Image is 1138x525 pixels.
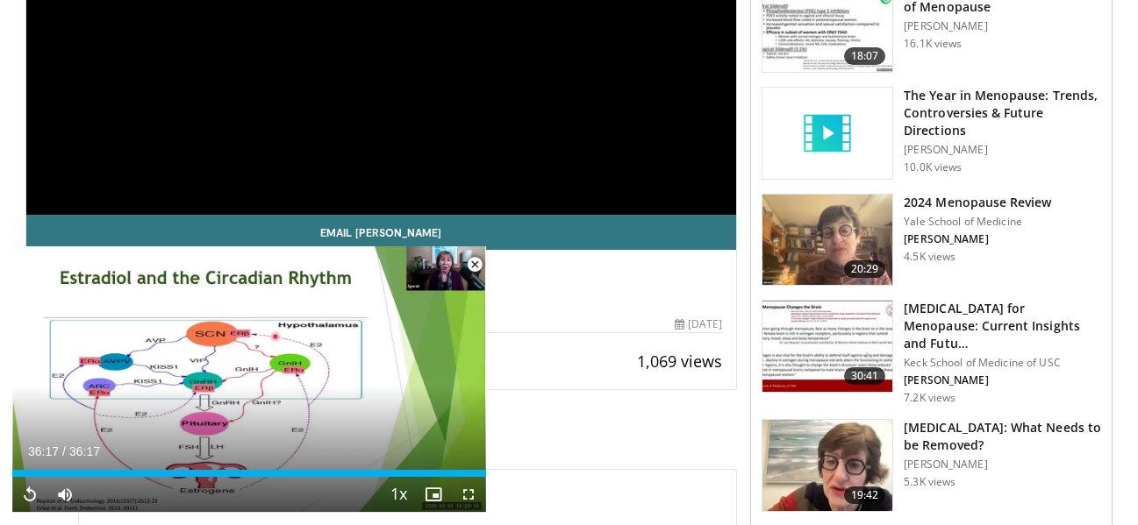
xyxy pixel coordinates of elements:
[28,444,59,458] span: 36:17
[381,477,416,512] button: Playback Rate
[904,475,955,489] p: 5.3K views
[904,37,962,51] p: 16.1K views
[762,420,892,511] img: 4d0a4bbe-a17a-46ab-a4ad-f5554927e0d3.150x105_q85_crop-smart_upscale.jpg
[904,87,1101,139] h3: The Year in Menopause: Trends, Controversies & Future Directions
[762,88,892,179] img: video_placeholder_short.svg
[762,87,1101,180] a: The Year in Menopause: Trends, Controversies & Future Directions [PERSON_NAME] 10.0K views
[416,477,451,512] button: Enable picture-in-picture mode
[12,477,47,512] button: Replay
[457,246,492,283] button: Close
[26,215,737,250] a: Email [PERSON_NAME]
[844,486,886,504] span: 19:42
[47,477,82,512] button: Mute
[844,367,886,385] span: 30:41
[904,458,1101,472] p: [PERSON_NAME]
[675,316,722,332] div: [DATE]
[762,301,892,392] img: 47271b8a-94f4-49c8-b914-2a3d3af03a9e.150x105_q85_crop-smart_upscale.jpg
[12,246,486,513] video-js: Video Player
[904,300,1101,352] h3: [MEDICAL_DATA] for Menopause: Current Insights and Futu…
[904,19,1101,33] p: [PERSON_NAME]
[904,356,1101,370] p: Keck School of Medicine of USC
[12,470,486,477] div: Progress Bar
[844,260,886,278] span: 20:29
[637,351,722,372] span: 1,069 views
[904,194,1051,211] h3: 2024 Menopause Review
[904,373,1101,387] p: [PERSON_NAME]
[904,250,955,264] p: 4.5K views
[762,195,892,286] img: 692f135d-47bd-4f7e-b54d-786d036e68d3.150x105_q85_crop-smart_upscale.jpg
[69,444,100,458] span: 36:17
[904,160,962,174] p: 10.0K views
[762,300,1101,405] a: 30:41 [MEDICAL_DATA] for Menopause: Current Insights and Futu… Keck School of Medicine of USC [PE...
[451,477,486,512] button: Fullscreen
[904,215,1051,229] p: Yale School of Medicine
[762,419,1101,512] a: 19:42 [MEDICAL_DATA]: What Needs to be Removed? [PERSON_NAME] 5.3K views
[762,194,1101,287] a: 20:29 2024 Menopause Review Yale School of Medicine [PERSON_NAME] 4.5K views
[904,232,1051,246] p: [PERSON_NAME]
[844,47,886,65] span: 18:07
[904,143,1101,157] p: [PERSON_NAME]
[904,419,1101,454] h3: [MEDICAL_DATA]: What Needs to be Removed?
[62,444,66,458] span: /
[904,391,955,405] p: 7.2K views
